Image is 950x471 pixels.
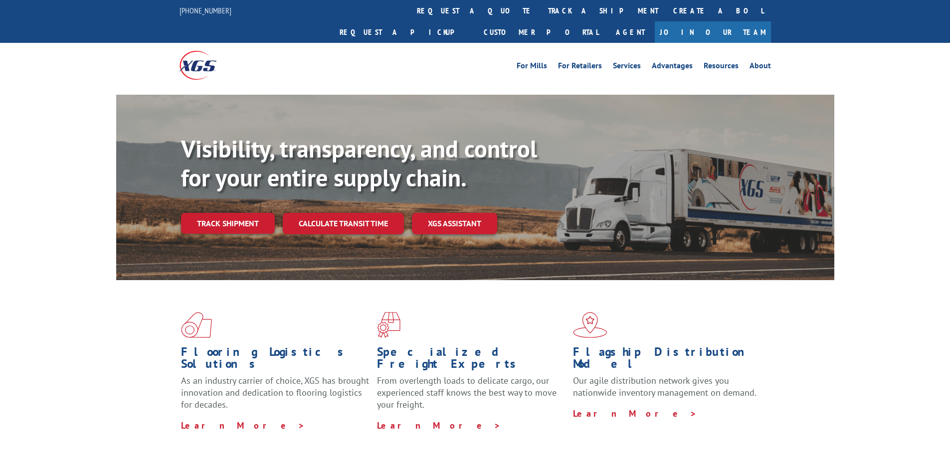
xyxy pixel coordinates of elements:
a: [PHONE_NUMBER] [180,5,231,15]
h1: Flooring Logistics Solutions [181,346,370,375]
a: About [750,62,771,73]
span: Our agile distribution network gives you nationwide inventory management on demand. [573,375,757,398]
a: Track shipment [181,213,275,234]
p: From overlength loads to delicate cargo, our experienced staff knows the best way to move your fr... [377,375,566,419]
b: Visibility, transparency, and control for your entire supply chain. [181,133,537,193]
a: Learn More > [573,408,697,419]
img: xgs-icon-flagship-distribution-model-red [573,312,607,338]
h1: Specialized Freight Experts [377,346,566,375]
a: For Retailers [558,62,602,73]
a: Advantages [652,62,693,73]
a: Customer Portal [476,21,606,43]
img: xgs-icon-total-supply-chain-intelligence-red [181,312,212,338]
a: Agent [606,21,655,43]
a: Services [613,62,641,73]
span: As an industry carrier of choice, XGS has brought innovation and dedication to flooring logistics... [181,375,369,410]
a: Calculate transit time [283,213,404,234]
a: Join Our Team [655,21,771,43]
a: For Mills [517,62,547,73]
a: XGS ASSISTANT [412,213,497,234]
a: Resources [704,62,739,73]
a: Request a pickup [332,21,476,43]
a: Learn More > [181,420,305,431]
a: Learn More > [377,420,501,431]
img: xgs-icon-focused-on-flooring-red [377,312,400,338]
h1: Flagship Distribution Model [573,346,761,375]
